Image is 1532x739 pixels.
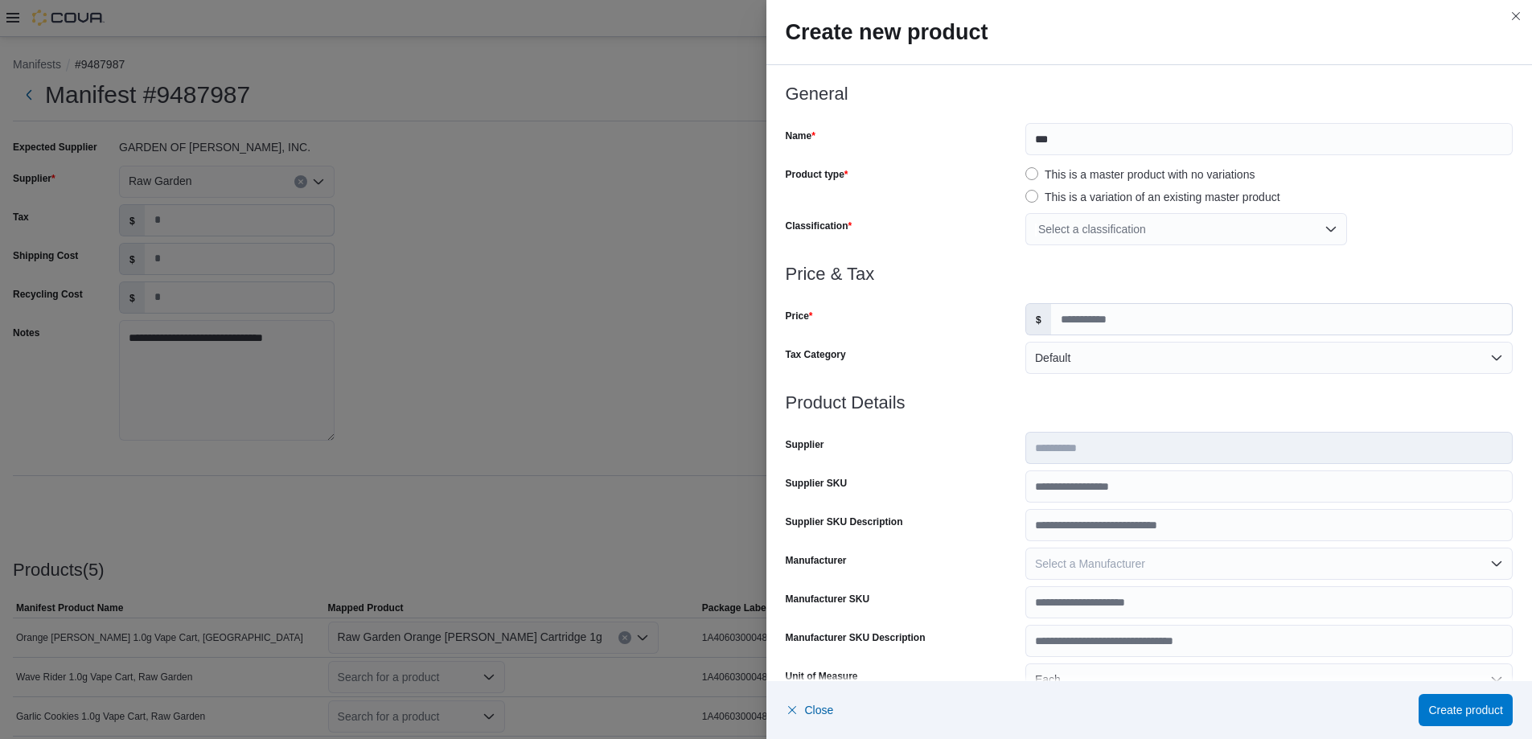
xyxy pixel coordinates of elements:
label: $ [1026,304,1051,335]
label: Classification [786,220,852,232]
button: Close [786,694,834,726]
label: Supplier [786,438,824,451]
h3: Price & Tax [786,265,1514,284]
label: This is a master product with no variations [1025,165,1255,184]
label: Supplier SKU Description [786,515,903,528]
label: Name [786,129,815,142]
label: Manufacturer SKU [786,593,870,606]
span: Create product [1428,702,1503,718]
h2: Create new product [786,19,1514,45]
h3: General [786,84,1514,104]
label: Tax Category [786,348,846,361]
button: Each [1025,663,1513,696]
h3: Product Details [786,393,1514,413]
label: Product type [786,168,848,181]
label: This is a variation of an existing master product [1025,187,1280,207]
label: Unit of Measure [786,670,858,683]
span: Close [805,702,834,718]
label: Manufacturer SKU Description [786,631,926,644]
label: Supplier SKU [786,477,848,490]
label: Price [786,310,813,322]
button: Create product [1419,694,1513,726]
button: Close this dialog [1506,6,1526,26]
span: Select a Manufacturer [1035,557,1145,570]
label: Manufacturer [786,554,847,567]
button: Default [1025,342,1513,374]
button: Select a Manufacturer [1025,548,1513,580]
